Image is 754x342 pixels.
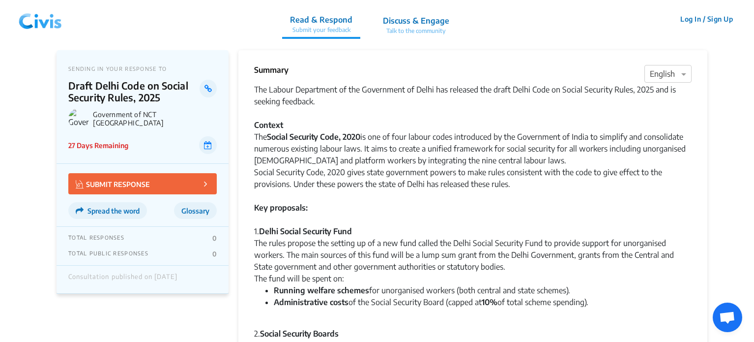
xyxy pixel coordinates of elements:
[76,178,150,189] p: SUBMIT RESPONSE
[212,234,217,242] p: 0
[254,84,692,107] div: The Labour Department of the Government of Delhi has released the draft Delhi Code on Social Secu...
[254,328,692,340] div: 2.
[274,285,369,295] strong: Running welfare schemes
[254,166,692,190] div: Social Security Code, 2020 gives state government powers to make rules consistent with the code t...
[254,203,308,224] strong: Key proposals:
[260,329,339,339] strong: Social Security Boards
[274,296,692,320] li: of the Social Security Board (capped at of total scheme spending).
[68,65,217,72] p: SENDING IN YOUR RESPONSE TO
[68,202,147,219] button: Spread the word
[68,108,89,129] img: Government of NCT Delhi logo
[68,140,128,151] p: 27 Days Remaining
[254,237,692,273] div: The rules propose the setting up of a new fund called the Delhi Social Security Fund to provide s...
[254,202,692,237] div: 1.
[383,27,449,35] p: Talk to the community
[181,207,209,215] span: Glossary
[174,202,217,219] button: Glossary
[482,297,497,307] strong: 10%
[212,250,217,258] p: 0
[68,250,148,258] p: TOTAL PUBLIC RESPONSES
[383,15,449,27] p: Discuss & Engage
[76,180,84,188] img: Vector.jpg
[290,26,352,34] p: Submit your feedback
[68,234,124,242] p: TOTAL RESPONSES
[267,132,360,142] strong: Social Security Code, 2020
[87,207,140,215] span: Spread the word
[274,297,348,307] strong: Administrative costs
[274,284,692,296] li: for unorganised workers (both central and state schemes).
[254,131,692,166] div: The is one of four labour codes introduced by the Government of India to simplify and consolidate...
[254,120,283,130] strong: Context
[68,273,177,286] div: Consultation published on [DATE]
[290,14,352,26] p: Read & Respond
[68,173,217,194] button: SUBMIT RESPONSE
[259,226,352,236] strong: Delhi Social Security Fund
[254,64,289,76] p: Summary
[254,273,692,284] div: The fund will be spent on:
[713,303,742,332] a: Open chat
[68,80,200,103] p: Draft Delhi Code on Social Security Rules, 2025
[15,4,66,34] img: navlogo.png
[93,110,217,127] p: Government of NCT [GEOGRAPHIC_DATA]
[674,11,739,27] button: Log In / Sign Up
